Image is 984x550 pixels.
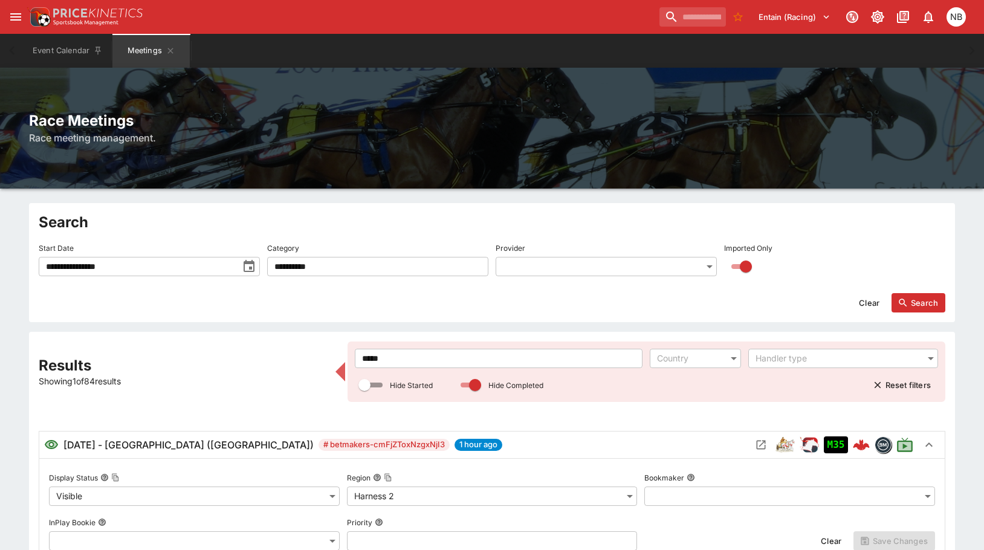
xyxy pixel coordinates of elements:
[775,435,795,455] img: harness_racing.png
[657,352,722,364] div: Country
[724,243,772,253] p: Imported Only
[896,436,913,453] svg: Live
[824,436,848,453] div: Imported to Jetbet as OPEN
[49,517,95,528] p: InPlay Bookie
[53,20,118,25] img: Sportsbook Management
[5,6,27,28] button: open drawer
[238,256,260,277] button: toggle date time picker
[728,7,748,27] button: No Bookmarks
[375,518,383,526] button: Priority
[852,293,887,312] button: Clear
[111,473,120,482] button: Copy To Clipboard
[841,6,863,28] button: Connected to PK
[384,473,392,482] button: Copy To Clipboard
[373,473,381,482] button: RegionCopy To Clipboard
[943,4,969,30] button: Nicole Brown
[319,439,450,451] span: # betmakers-cmFjZToxNzgxNjI3
[39,213,945,231] h2: Search
[756,352,919,364] div: Handler type
[853,436,870,453] img: logo-cerberus--red.svg
[875,437,891,453] img: betmakers.png
[39,375,328,387] p: Showing 1 of 84 results
[496,243,525,253] p: Provider
[687,473,695,482] button: Bookmaker
[267,243,299,253] p: Category
[892,6,914,28] button: Documentation
[866,375,938,395] button: Reset filters
[29,131,955,145] h6: Race meeting management.
[25,34,110,68] button: Event Calendar
[947,7,966,27] div: Nicole Brown
[892,293,945,312] button: Search
[875,436,892,453] div: betmakers
[800,435,819,455] img: racing.png
[39,356,328,375] h2: Results
[659,7,726,27] input: search
[39,243,74,253] p: Start Date
[27,5,51,29] img: PriceKinetics Logo
[347,517,372,528] p: Priority
[112,34,190,68] button: Meetings
[63,438,314,452] h6: [DATE] - [GEOGRAPHIC_DATA] ([GEOGRAPHIC_DATA])
[347,473,371,483] p: Region
[751,7,838,27] button: Select Tenant
[488,380,543,390] p: Hide Completed
[775,435,795,455] div: harness_racing
[44,438,59,452] svg: Visible
[347,487,638,506] div: Harness 2
[390,380,433,390] p: Hide Started
[53,8,143,18] img: PriceKinetics
[867,6,889,28] button: Toggle light/dark mode
[98,518,106,526] button: InPlay Bookie
[49,473,98,483] p: Display Status
[918,6,939,28] button: Notifications
[49,487,340,506] div: Visible
[100,473,109,482] button: Display StatusCopy To Clipboard
[800,435,819,455] div: ParallelRacing Handler
[644,473,684,483] p: Bookmaker
[29,111,955,130] h2: Race Meetings
[455,439,502,451] span: 1 hour ago
[751,435,771,455] button: Open Meeting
